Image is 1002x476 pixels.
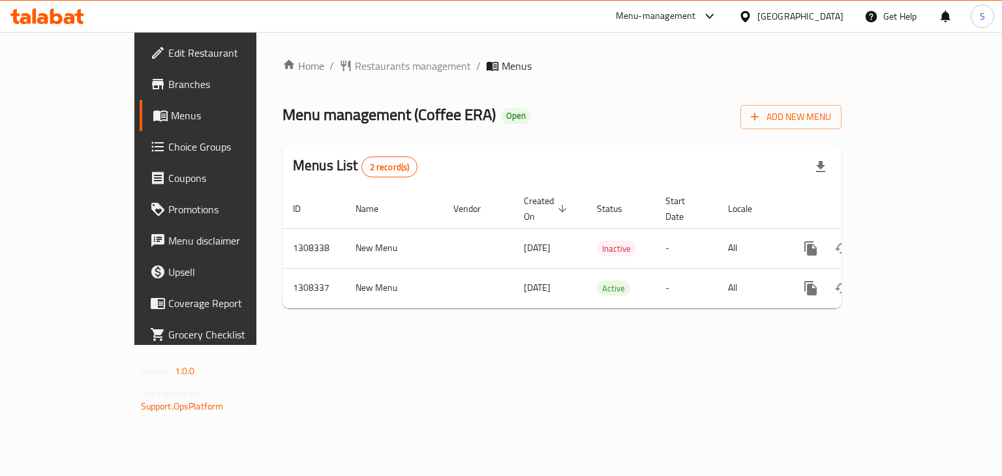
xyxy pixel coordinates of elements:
a: Grocery Checklist [140,319,302,350]
td: All [718,228,785,268]
td: New Menu [345,228,443,268]
a: Coverage Report [140,288,302,319]
span: Active [597,281,630,296]
span: Branches [168,76,292,92]
span: 2 record(s) [362,161,417,173]
td: - [655,268,718,308]
button: more [795,273,827,304]
span: Grocery Checklist [168,327,292,342]
li: / [329,58,334,74]
span: Status [597,201,639,216]
span: Get support on: [141,385,201,402]
a: Upsell [140,256,302,288]
span: ID [293,201,318,216]
span: Menu management ( Coffee ERA ) [282,100,496,129]
td: New Menu [345,268,443,308]
span: Upsell [168,264,292,280]
span: Coverage Report [168,295,292,311]
span: Open [501,110,531,121]
nav: breadcrumb [282,58,842,74]
span: [DATE] [524,239,551,256]
div: Export file [805,151,836,183]
span: Menus [171,108,292,123]
span: Add New Menu [751,109,831,125]
div: Total records count [361,156,418,177]
a: Promotions [140,194,302,225]
a: Coupons [140,162,302,194]
span: [DATE] [524,279,551,296]
a: Menu disclaimer [140,225,302,256]
span: Restaurants management [355,58,471,74]
div: Menu-management [616,8,696,24]
span: Promotions [168,201,292,217]
button: Add New Menu [740,105,842,129]
td: 1308337 [282,268,345,308]
td: 1308338 [282,228,345,268]
a: Home [282,58,324,74]
a: Branches [140,68,302,100]
button: Change Status [827,273,858,304]
span: Coupons [168,170,292,186]
span: 1.0.0 [175,363,195,379]
span: Start Date [665,193,702,224]
span: Created On [524,193,571,224]
a: Support.OpsPlatform [141,398,224,415]
button: Change Status [827,233,858,264]
span: Locale [728,201,769,216]
span: Menu disclaimer [168,233,292,248]
th: Actions [785,189,931,229]
span: Inactive [597,241,636,256]
a: Restaurants management [339,58,471,74]
a: Menus [140,100,302,131]
button: more [795,233,827,264]
span: Edit Restaurant [168,45,292,61]
div: [GEOGRAPHIC_DATA] [757,9,843,23]
span: Name [356,201,395,216]
a: Edit Restaurant [140,37,302,68]
li: / [476,58,481,74]
td: - [655,228,718,268]
span: Choice Groups [168,139,292,155]
a: Choice Groups [140,131,302,162]
h2: Menus List [293,156,417,177]
span: Menus [502,58,532,74]
span: S [980,9,985,23]
span: Version: [141,363,173,379]
table: enhanced table [282,189,931,308]
td: All [718,268,785,308]
div: Open [501,108,531,124]
span: Vendor [453,201,498,216]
